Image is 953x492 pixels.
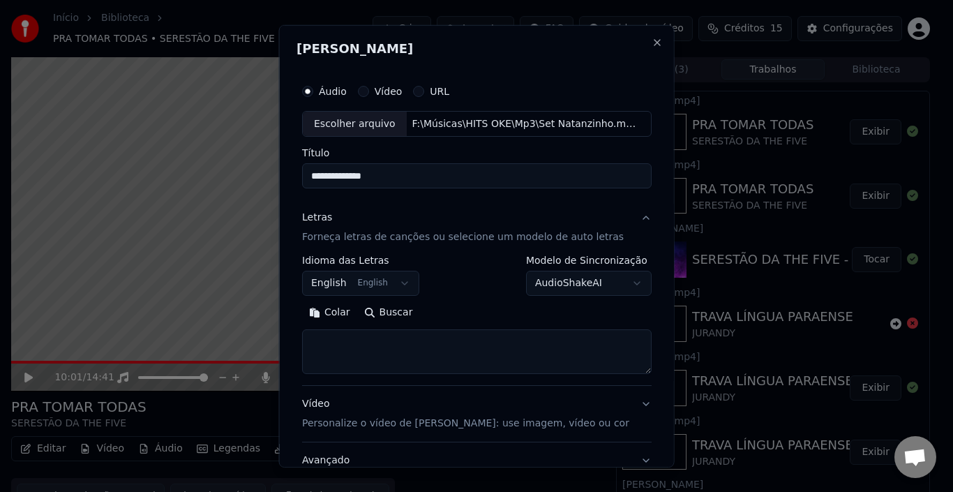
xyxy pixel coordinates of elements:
[406,117,643,131] div: F:\Músicas\HITS OKE\Mp3\Set Natanzinho.mp3
[302,255,652,385] div: LetrasForneça letras de canções ou selecione um modelo de auto letras
[430,86,449,96] label: URL
[303,111,407,136] div: Escolher arquivo
[302,442,652,479] button: Avançado
[302,211,332,225] div: Letras
[525,255,651,265] label: Modelo de Sincronização
[302,148,652,158] label: Título
[302,200,652,255] button: LetrasForneça letras de canções ou selecione um modelo de auto letras
[357,301,419,324] button: Buscar
[302,230,624,244] p: Forneça letras de canções ou selecione um modelo de auto letras
[302,301,357,324] button: Colar
[302,386,652,442] button: VídeoPersonalize o vídeo de [PERSON_NAME]: use imagem, vídeo ou cor
[374,86,402,96] label: Vídeo
[302,255,419,265] label: Idioma das Letras
[319,86,347,96] label: Áudio
[297,42,657,54] h2: [PERSON_NAME]
[302,417,629,431] p: Personalize o vídeo de [PERSON_NAME]: use imagem, vídeo ou cor
[302,397,629,431] div: Vídeo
